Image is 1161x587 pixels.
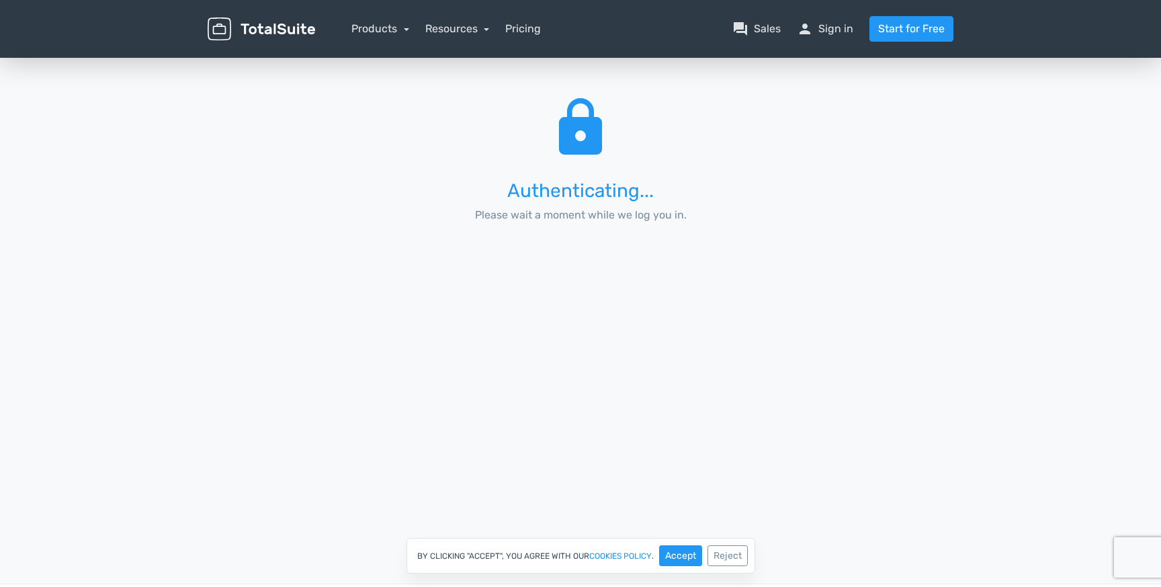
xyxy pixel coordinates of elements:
[406,538,755,574] div: By clicking "Accept", you agree with our .
[732,21,781,37] a: question_answerSales
[208,17,315,41] img: TotalSuite for WordPress
[450,207,712,223] p: Please wait a moment while we log you in.
[659,545,702,566] button: Accept
[589,552,652,560] a: cookies policy
[425,22,490,35] a: Resources
[505,21,541,37] a: Pricing
[797,21,853,37] a: personSign in
[869,16,953,42] a: Start for Free
[707,545,748,566] button: Reject
[351,22,409,35] a: Products
[548,93,613,164] span: lock
[450,181,712,202] h3: Authenticating...
[732,21,748,37] span: question_answer
[797,21,813,37] span: person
